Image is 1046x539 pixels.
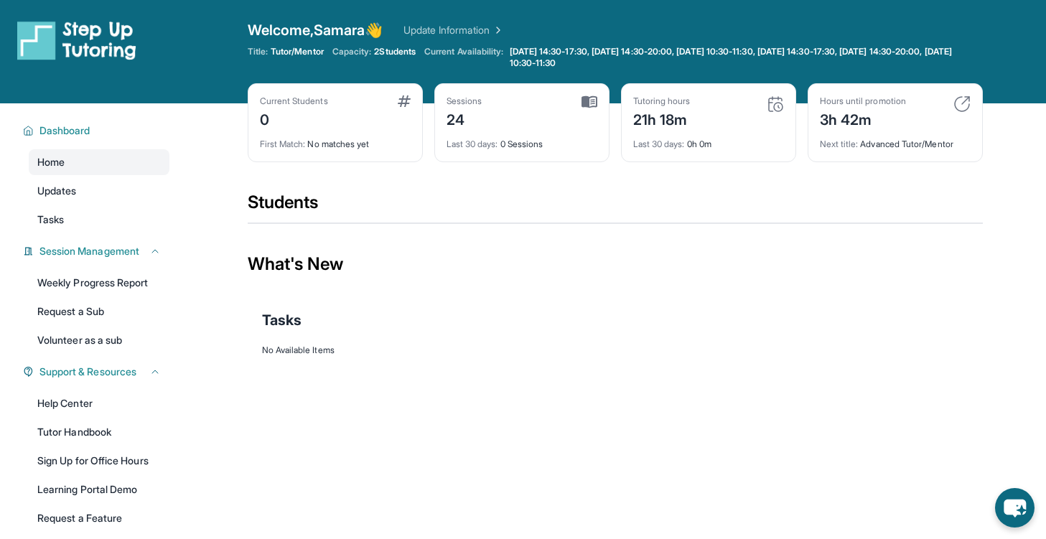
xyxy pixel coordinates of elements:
[447,95,482,107] div: Sessions
[248,233,983,296] div: What's New
[260,139,306,149] span: First Match :
[332,46,372,57] span: Capacity:
[29,270,169,296] a: Weekly Progress Report
[820,95,906,107] div: Hours until promotion
[633,95,691,107] div: Tutoring hours
[260,130,411,150] div: No matches yet
[447,139,498,149] span: Last 30 days :
[398,95,411,107] img: card
[248,46,268,57] span: Title:
[29,448,169,474] a: Sign Up for Office Hours
[820,107,906,130] div: 3h 42m
[39,365,136,379] span: Support & Resources
[424,46,503,69] span: Current Availability:
[767,95,784,113] img: card
[820,139,859,149] span: Next title :
[29,207,169,233] a: Tasks
[29,178,169,204] a: Updates
[510,46,980,69] span: [DATE] 14:30-17:30, [DATE] 14:30-20:00, [DATE] 10:30-11:30, [DATE] 14:30-17:30, [DATE] 14:30-20:0...
[262,345,968,356] div: No Available Items
[995,488,1035,528] button: chat-button
[29,390,169,416] a: Help Center
[953,95,971,113] img: card
[633,139,685,149] span: Last 30 days :
[582,95,597,108] img: card
[29,299,169,324] a: Request a Sub
[447,130,597,150] div: 0 Sessions
[37,212,64,227] span: Tasks
[29,419,169,445] a: Tutor Handbook
[262,310,302,330] span: Tasks
[260,107,328,130] div: 0
[490,23,504,37] img: Chevron Right
[403,23,504,37] a: Update Information
[260,95,328,107] div: Current Students
[820,130,971,150] div: Advanced Tutor/Mentor
[34,365,161,379] button: Support & Resources
[37,155,65,169] span: Home
[633,130,784,150] div: 0h 0m
[39,244,139,258] span: Session Management
[271,46,324,57] span: Tutor/Mentor
[29,149,169,175] a: Home
[507,46,983,69] a: [DATE] 14:30-17:30, [DATE] 14:30-20:00, [DATE] 10:30-11:30, [DATE] 14:30-17:30, [DATE] 14:30-20:0...
[29,327,169,353] a: Volunteer as a sub
[29,505,169,531] a: Request a Feature
[633,107,691,130] div: 21h 18m
[34,244,161,258] button: Session Management
[29,477,169,502] a: Learning Portal Demo
[447,107,482,130] div: 24
[37,184,77,198] span: Updates
[34,123,161,138] button: Dashboard
[248,191,983,222] div: Students
[248,20,383,40] span: Welcome, Samara 👋
[17,20,136,60] img: logo
[374,46,416,57] span: 2 Students
[39,123,90,138] span: Dashboard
